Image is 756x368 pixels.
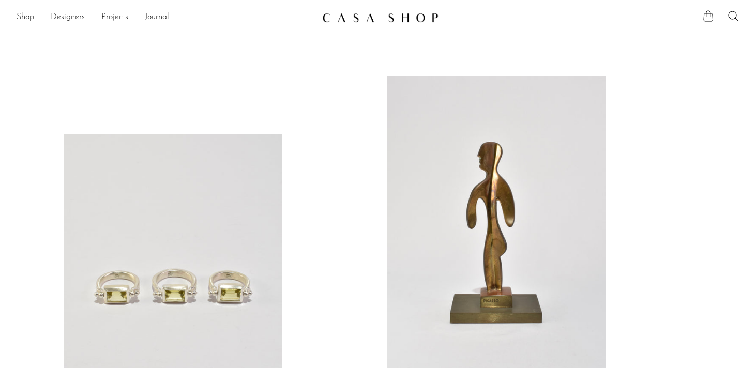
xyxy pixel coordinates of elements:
ul: NEW HEADER MENU [17,9,314,26]
a: Shop [17,11,34,24]
a: Projects [101,11,128,24]
a: Designers [51,11,85,24]
a: Journal [145,11,169,24]
nav: Desktop navigation [17,9,314,26]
